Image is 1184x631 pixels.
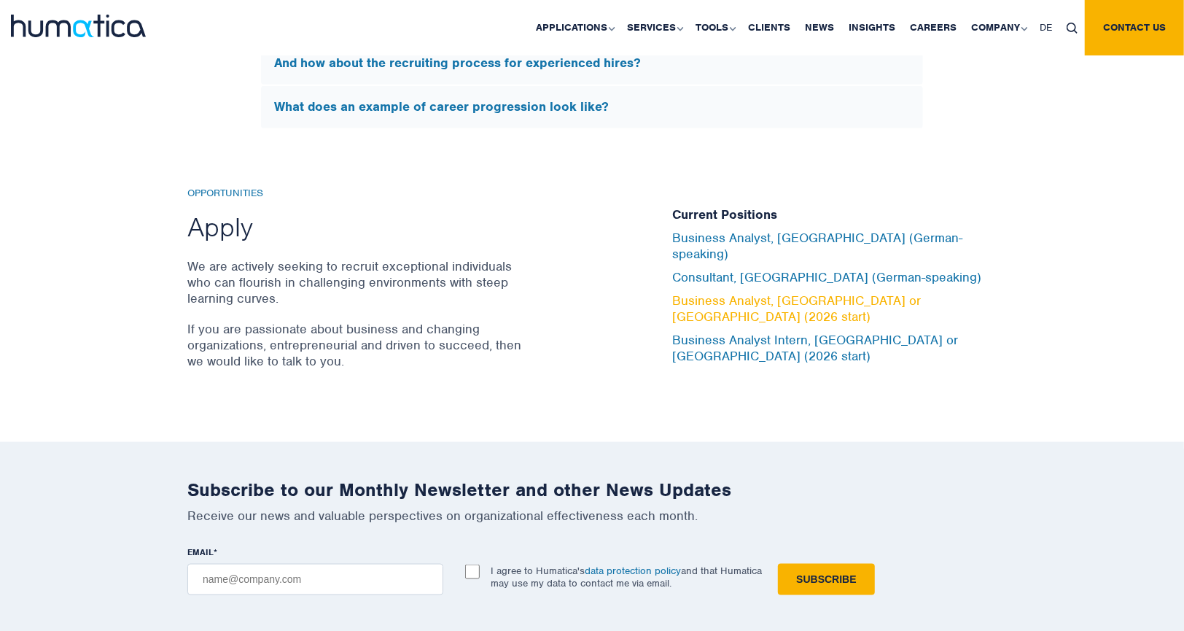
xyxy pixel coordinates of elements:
[274,55,910,71] h5: And how about the recruiting process for experienced hires?
[465,565,480,579] input: I agree to Humatica'sdata protection policyand that Humatica may use my data to contact me via em...
[187,258,526,306] p: We are actively seeking to recruit exceptional individuals who can flourish in challenging enviro...
[778,564,874,595] input: Subscribe
[187,508,997,524] p: Receive our news and valuable perspectives on organizational effectiveness each month.
[1067,23,1078,34] img: search_icon
[274,99,910,115] h5: What does an example of career progression look like?
[187,479,997,501] h2: Subscribe to our Monthly Newsletter and other News Updates
[187,210,526,244] h2: Apply
[672,230,962,262] a: Business Analyst, [GEOGRAPHIC_DATA] (German-speaking)
[187,321,526,369] p: If you are passionate about business and changing organizations, entrepreneurial and driven to su...
[187,187,526,200] h6: Opportunities
[585,565,681,577] a: data protection policy
[187,564,443,595] input: name@company.com
[1040,21,1052,34] span: DE
[187,546,214,558] span: EMAIL
[672,332,958,364] a: Business Analyst Intern, [GEOGRAPHIC_DATA] or [GEOGRAPHIC_DATA] (2026 start)
[491,565,762,589] p: I agree to Humatica's and that Humatica may use my data to contact me via email.
[672,293,921,325] a: Business Analyst, [GEOGRAPHIC_DATA] or [GEOGRAPHIC_DATA] (2026 start)
[672,207,997,223] h5: Current Positions
[11,15,146,37] img: logo
[672,269,981,285] a: Consultant, [GEOGRAPHIC_DATA] (German-speaking)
